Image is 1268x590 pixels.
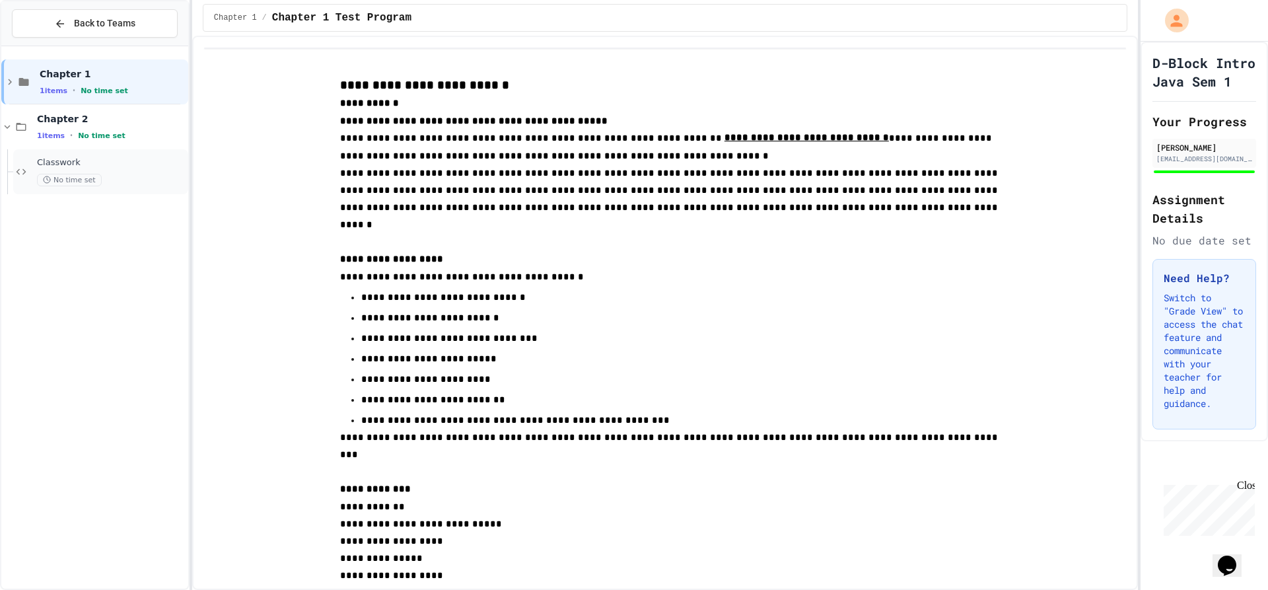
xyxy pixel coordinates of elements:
h1: D-Block Intro Java Sem 1 [1152,54,1256,91]
iframe: chat widget [1213,537,1255,577]
span: • [70,130,73,141]
div: My Account [1151,5,1192,36]
h3: Need Help? [1164,270,1245,286]
div: [PERSON_NAME] [1156,141,1252,153]
span: No time set [78,131,125,140]
h2: Assignment Details [1152,190,1256,227]
div: No due date set [1152,233,1256,248]
h2: Your Progress [1152,112,1256,131]
iframe: chat widget [1158,480,1255,536]
span: 1 items [37,131,65,140]
span: No time set [37,174,102,186]
div: [EMAIL_ADDRESS][DOMAIN_NAME] [1156,154,1252,164]
div: Chat with us now!Close [5,5,91,84]
span: • [73,85,75,96]
span: Chapter 1 [40,68,186,80]
span: No time set [81,87,128,95]
button: Back to Teams [12,9,178,38]
span: Chapter 2 [37,113,186,125]
span: / [262,13,267,23]
span: Chapter 1 [214,13,257,23]
span: Chapter 1 Test Program [272,10,411,26]
span: Classwork [37,157,186,168]
p: Switch to "Grade View" to access the chat feature and communicate with your teacher for help and ... [1164,291,1245,410]
span: 1 items [40,87,67,95]
span: Back to Teams [74,17,135,30]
